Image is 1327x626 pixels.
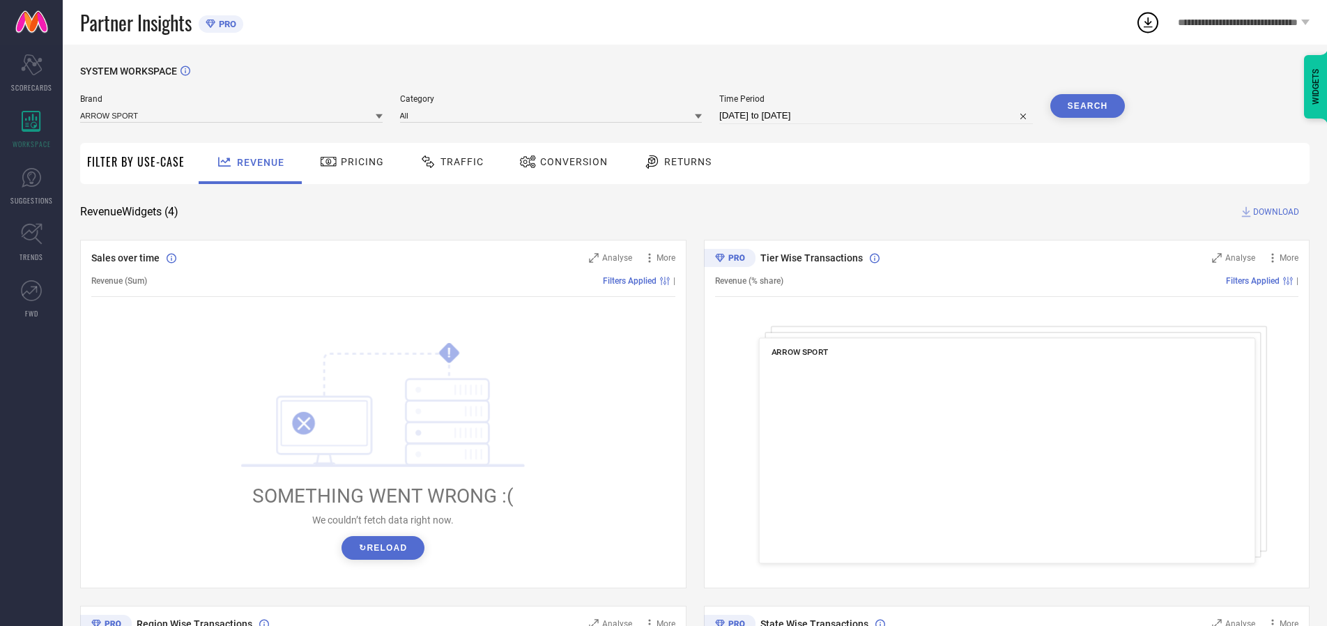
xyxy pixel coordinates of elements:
span: Analyse [1225,253,1255,263]
span: SUGGESTIONS [10,195,53,206]
span: DOWNLOAD [1253,205,1299,219]
span: Revenue Widgets ( 4 ) [80,205,178,219]
span: Tier Wise Transactions [760,252,863,264]
span: ARROW SPORT [771,347,828,357]
span: Filter By Use-Case [87,153,185,170]
span: More [657,253,675,263]
span: Filters Applied [603,276,657,286]
span: Analyse [602,253,632,263]
span: Partner Insights [80,8,192,37]
span: More [1280,253,1298,263]
tspan: ! [447,345,451,361]
span: Revenue [237,157,284,168]
span: TRENDS [20,252,43,262]
span: Revenue (% share) [715,276,783,286]
span: Revenue (Sum) [91,276,147,286]
button: Search [1050,94,1126,118]
span: | [673,276,675,286]
span: SOMETHING WENT WRONG :( [252,484,514,507]
div: Premium [704,249,755,270]
span: Traffic [440,156,484,167]
span: We couldn’t fetch data right now. [312,514,454,526]
svg: Zoom [589,253,599,263]
span: PRO [215,19,236,29]
span: Pricing [341,156,384,167]
span: Brand [80,94,383,104]
span: SYSTEM WORKSPACE [80,66,177,77]
div: Open download list [1135,10,1160,35]
span: Time Period [719,94,1033,104]
span: Category [400,94,703,104]
span: Sales over time [91,252,160,264]
span: | [1296,276,1298,286]
span: Returns [664,156,712,167]
span: Conversion [540,156,608,167]
button: ↻Reload [342,536,424,560]
span: WORKSPACE [13,139,51,149]
input: Select time period [719,107,1033,124]
span: FWD [25,308,38,319]
span: SCORECARDS [11,82,52,93]
span: Filters Applied [1226,276,1280,286]
svg: Zoom [1212,253,1222,263]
